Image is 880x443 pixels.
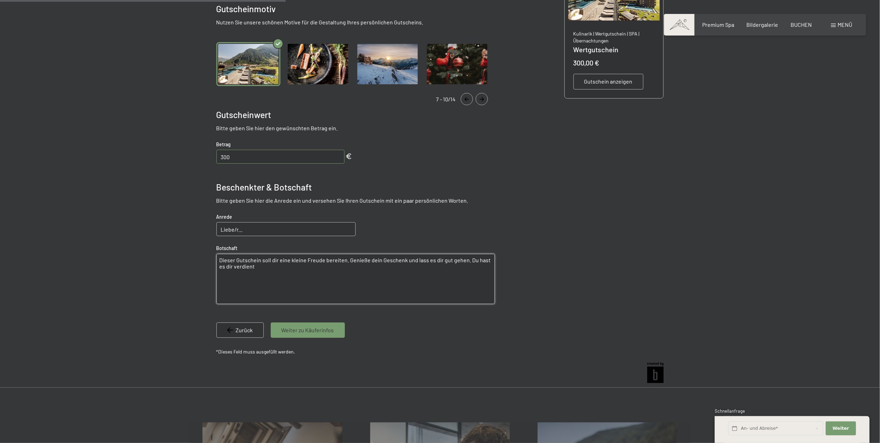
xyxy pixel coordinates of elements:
a: Premium Spa [702,21,734,28]
button: Weiter [826,421,856,436]
a: Bildergalerie [747,21,778,28]
span: Menü [838,21,852,28]
a: BUCHEN [791,21,812,28]
span: Schnellanfrage [715,408,745,414]
span: Weiter [833,425,849,432]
